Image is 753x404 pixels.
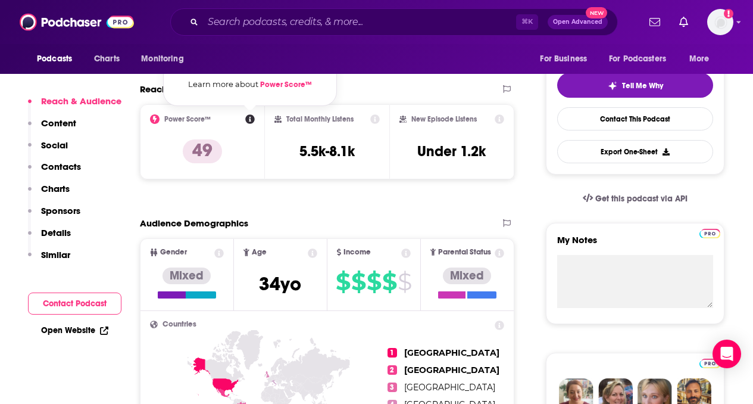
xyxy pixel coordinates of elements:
[699,227,720,238] a: Pro website
[28,117,76,139] button: Content
[404,382,495,393] span: [GEOGRAPHIC_DATA]
[645,12,665,32] a: Show notifications dropdown
[417,142,486,160] h3: Under 1.2k
[41,183,70,194] p: Charts
[140,217,248,229] h2: Audience Demographics
[28,95,121,117] button: Reach & Audience
[41,117,76,129] p: Content
[443,268,491,284] div: Mixed
[299,142,355,160] h3: 5.5k-8.1k
[94,51,120,67] span: Charts
[28,183,70,205] button: Charts
[140,83,167,95] h2: Reach
[259,272,301,296] span: 34 yo
[41,139,68,151] p: Social
[86,48,127,70] a: Charts
[41,95,121,107] p: Reach & Audience
[41,325,108,335] a: Open Website
[411,115,477,123] h2: New Episode Listens
[20,11,134,33] img: Podchaser - Follow, Share and Rate Podcasts
[557,140,713,163] button: Export One-Sheet
[367,272,381,291] span: $
[548,15,608,29] button: Open AdvancedNew
[573,184,697,213] a: Get this podcast via API
[252,248,267,256] span: Age
[29,48,88,70] button: open menu
[699,229,720,238] img: Podchaser Pro
[28,161,81,183] button: Contacts
[707,9,733,35] span: Logged in as jwong
[336,272,350,291] span: $
[183,139,222,163] p: 49
[724,9,733,18] svg: Add a profile image
[404,347,499,358] span: [GEOGRAPHIC_DATA]
[707,9,733,35] img: User Profile
[532,48,602,70] button: open menu
[609,51,666,67] span: For Podcasters
[713,340,741,368] div: Open Intercom Messenger
[557,107,713,130] a: Contact This Podcast
[260,80,312,89] a: Power Score™
[28,227,71,249] button: Details
[622,81,663,91] span: Tell Me Why
[28,249,70,271] button: Similar
[41,205,80,216] p: Sponsors
[601,48,683,70] button: open menu
[178,77,322,91] p: Learn more about
[28,139,68,161] button: Social
[343,248,371,256] span: Income
[553,19,602,25] span: Open Advanced
[699,357,720,368] a: Pro website
[516,14,538,30] span: ⌘ K
[286,115,354,123] h2: Total Monthly Listens
[141,51,183,67] span: Monitoring
[170,8,618,36] div: Search podcasts, credits, & more...
[160,248,187,256] span: Gender
[699,359,720,368] img: Podchaser Pro
[608,81,617,91] img: tell me why sparkle
[163,268,211,284] div: Mixed
[28,293,121,315] button: Contact Podcast
[689,51,710,67] span: More
[557,234,713,255] label: My Notes
[41,161,81,172] p: Contacts
[37,51,72,67] span: Podcasts
[41,249,70,260] p: Similar
[388,365,397,375] span: 2
[586,7,607,18] span: New
[133,48,199,70] button: open menu
[398,272,411,291] span: $
[41,227,71,238] p: Details
[674,12,693,32] a: Show notifications dropdown
[164,115,211,123] h2: Power Score™
[681,48,724,70] button: open menu
[163,321,196,328] span: Countries
[203,13,516,32] input: Search podcasts, credits, & more...
[540,51,587,67] span: For Business
[404,365,499,375] span: [GEOGRAPHIC_DATA]
[557,73,713,98] button: tell me why sparkleTell Me Why
[28,205,80,227] button: Sponsors
[351,272,365,291] span: $
[388,348,397,358] span: 1
[707,9,733,35] button: Show profile menu
[438,248,491,256] span: Parental Status
[388,383,397,392] span: 3
[595,194,688,204] span: Get this podcast via API
[382,272,396,291] span: $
